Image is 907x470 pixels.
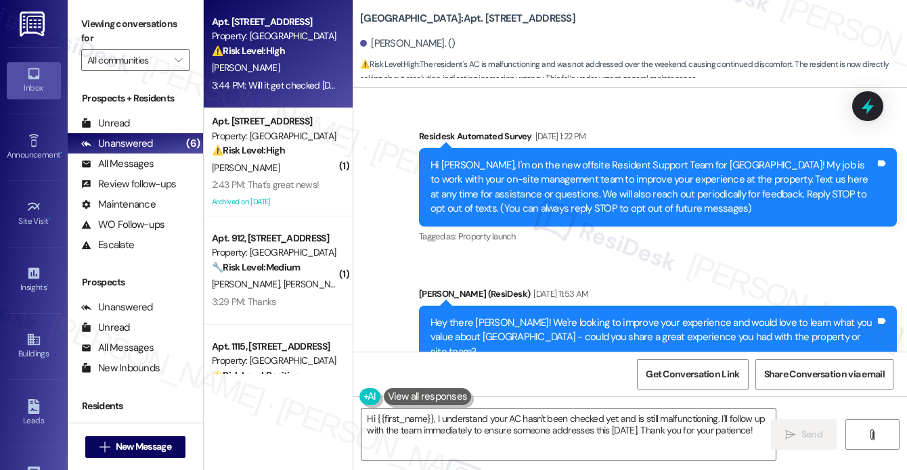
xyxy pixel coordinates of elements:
label: Viewing conversations for [81,14,190,49]
a: Buildings [7,328,61,365]
div: Archived on [DATE] [211,193,338,210]
a: Inbox [7,62,61,99]
strong: ⚠️ Risk Level: High [360,59,418,70]
span: [PERSON_NAME] [212,62,280,74]
div: Maintenance [81,197,156,212]
div: Unanswered [81,300,153,314]
div: Unanswered [81,137,153,151]
div: New Inbounds [81,361,160,375]
div: Unread [81,321,130,335]
a: Site Visit • [7,195,61,232]
div: Property: [GEOGRAPHIC_DATA] [212,129,337,143]
span: Get Conversation Link [646,367,739,381]
div: (6) [183,133,203,154]
button: Send [771,419,837,450]
div: Apt. [STREET_ADDRESS] [212,114,337,128]
div: Hi [PERSON_NAME], I'm on the new offsite Resident Support Team for [GEOGRAPHIC_DATA]! My job is t... [430,158,875,216]
span: Send [801,427,822,442]
span: Property launch [458,231,515,242]
div: Hey there [PERSON_NAME]! We're looking to improve your experience and would love to learn what yo... [430,316,875,359]
span: • [60,148,62,158]
div: Property: [GEOGRAPHIC_DATA] [212,245,337,260]
button: Share Conversation via email [755,359,893,390]
button: Get Conversation Link [637,359,748,390]
span: • [47,281,49,290]
span: New Message [116,440,171,454]
div: Property: [GEOGRAPHIC_DATA] [212,354,337,368]
div: [PERSON_NAME]. () [360,37,456,51]
input: All communities [87,49,168,71]
span: [PERSON_NAME] [212,278,284,290]
img: ResiDesk Logo [20,11,47,37]
div: [DATE] 11:53 AM [530,287,588,301]
span: : The resident's AC is malfunctioning and was not addressed over the weekend, causing continued d... [360,57,907,87]
strong: ⚠️ Risk Level: High [212,144,285,156]
div: Apt. 912, [STREET_ADDRESS] [212,231,337,245]
i:  [867,429,877,440]
div: [DATE] 1:22 PM [532,129,586,143]
i:  [785,429,795,440]
div: Apt. 1115, [STREET_ADDRESS] [212,339,337,354]
span: [PERSON_NAME] [212,162,280,174]
div: WO Follow-ups [81,218,164,232]
a: Insights • [7,262,61,298]
strong: 🌟 Risk Level: Positive [212,369,299,381]
div: All Messages [81,157,154,171]
div: Escalate [81,238,134,252]
b: [GEOGRAPHIC_DATA]: Apt. [STREET_ADDRESS] [360,11,575,26]
div: 3:44 PM: Will it get checked [DATE] or what [212,79,379,91]
span: • [49,214,51,224]
div: Unread [81,116,130,131]
div: Residesk Automated Survey [419,129,897,148]
div: 3:29 PM: Thanks [212,296,276,308]
span: [PERSON_NAME] [284,278,351,290]
i:  [99,442,110,452]
div: Review follow-ups [81,177,176,191]
div: Prospects [68,275,203,289]
div: All Messages [81,341,154,355]
div: Property: [GEOGRAPHIC_DATA] [212,29,337,43]
a: Leads [7,395,61,431]
textarea: Hi {{first_name}}, I understand your AC hasn't been checked yet and is still malfunctioning. I'll... [361,409,776,460]
div: Prospects + Residents [68,91,203,105]
div: [PERSON_NAME] (ResiDesk) [419,287,897,306]
div: Residents [68,399,203,413]
span: Share Conversation via email [764,367,885,381]
button: New Message [85,436,185,458]
div: 2:43 PM: That's great news! [212,179,319,191]
strong: 🔧 Risk Level: Medium [212,261,300,273]
i:  [175,55,182,66]
strong: ⚠️ Risk Level: High [212,45,285,57]
div: Apt. [STREET_ADDRESS] [212,15,337,29]
div: Tagged as: [419,227,897,246]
